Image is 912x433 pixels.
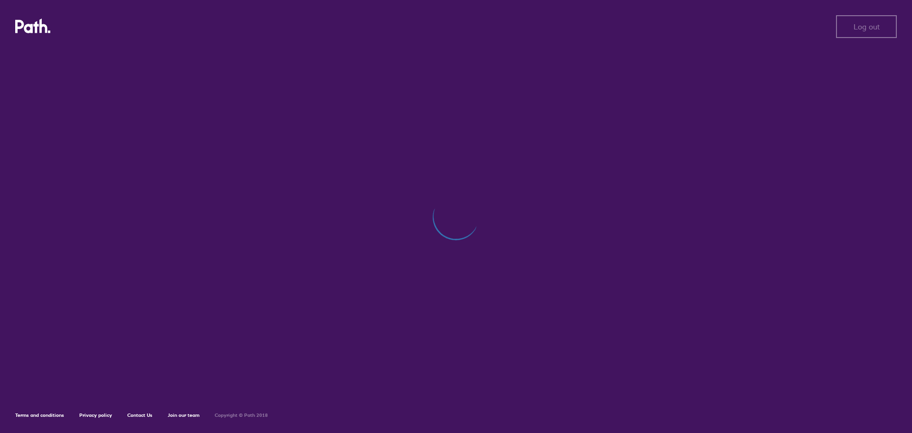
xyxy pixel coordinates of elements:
[15,412,64,418] a: Terms and conditions
[854,22,880,31] span: Log out
[127,412,152,418] a: Contact Us
[215,413,268,418] h6: Copyright © Path 2018
[79,412,112,418] a: Privacy policy
[836,15,897,38] button: Log out
[168,412,199,418] a: Join our team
